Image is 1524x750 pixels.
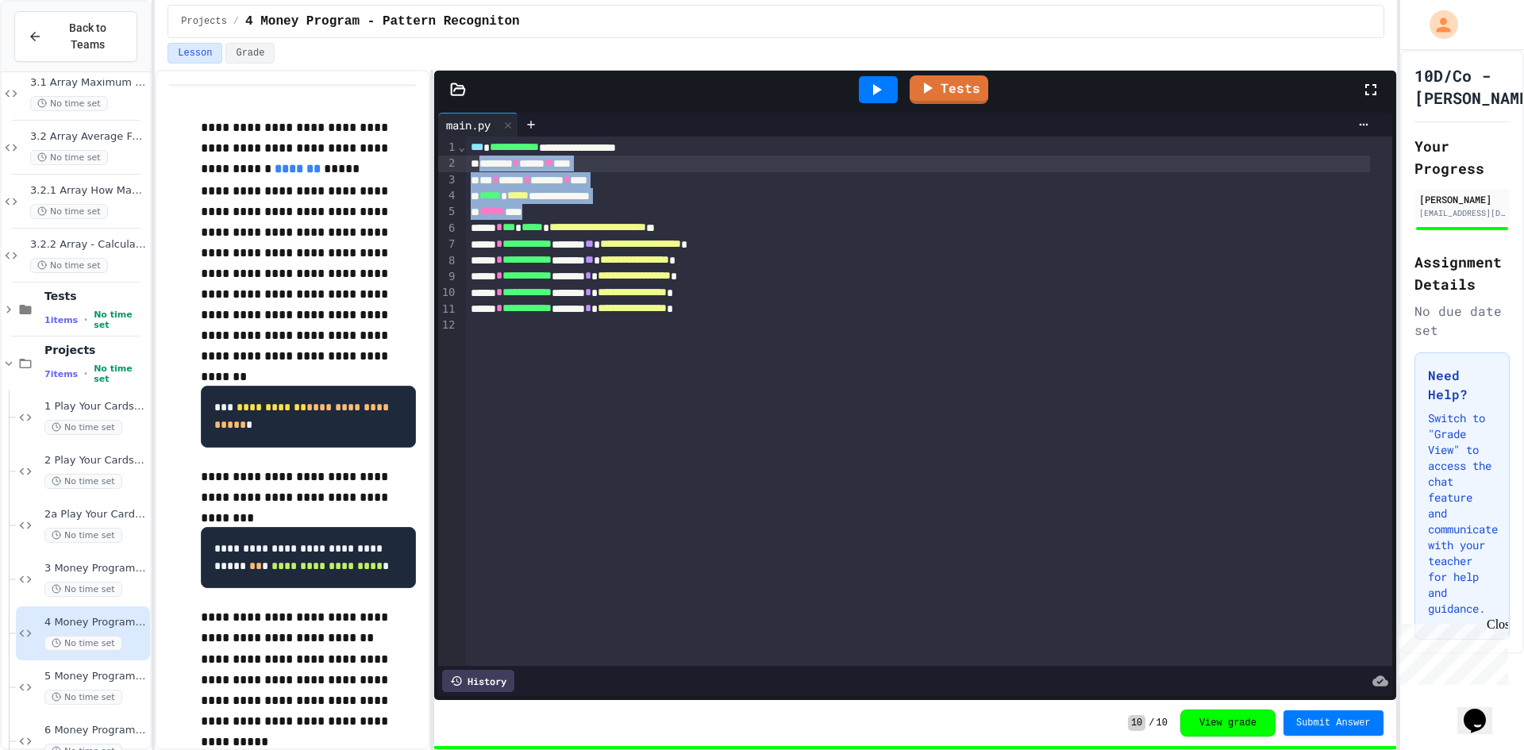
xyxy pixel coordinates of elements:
span: Submit Answer [1296,717,1371,729]
span: No time set [44,636,122,651]
div: [PERSON_NAME] [1419,192,1505,206]
span: Projects [44,343,147,357]
a: Tests [910,75,988,104]
p: Switch to "Grade View" to access the chat feature and communicate with your teacher for help and ... [1428,410,1496,617]
span: 6 Money Program - Wallet Extension [44,724,147,737]
div: 1 [438,140,458,156]
span: 3.2.1 Array How Many? Function [30,184,147,198]
div: main.py [438,113,518,137]
span: Projects [181,15,227,28]
iframe: chat widget [1457,687,1508,734]
h2: Assignment Details [1414,251,1510,295]
iframe: chat widget [1392,617,1508,685]
span: • [84,367,87,380]
span: / [1149,717,1154,729]
span: 4 Money Program - Pattern Recogniton [245,12,520,31]
button: Lesson [167,43,222,63]
span: No time set [94,363,147,384]
span: No time set [30,150,108,165]
div: main.py [438,117,498,133]
span: No time set [44,690,122,705]
span: No time set [44,582,122,597]
span: Back to Teams [52,20,124,53]
span: Fold line [457,140,465,153]
span: 10 [1128,715,1145,731]
span: 4 Money Program - Pattern Recogniton [44,616,147,629]
span: No time set [30,258,108,273]
button: Back to Teams [14,11,137,62]
span: No time set [30,204,108,219]
span: 10 [1156,717,1168,729]
div: 4 [438,188,458,204]
button: Grade [225,43,275,63]
span: / [233,15,239,28]
span: • [84,313,87,326]
span: No time set [44,474,122,489]
span: No time set [94,310,147,330]
span: 7 items [44,369,78,379]
div: History [442,670,514,692]
span: 3 Money Program - Basic Version [44,562,147,575]
span: No time set [44,528,122,543]
div: 10 [438,285,458,301]
span: 3.1 Array Maximum Function [30,76,147,90]
span: 2a Play Your Cards Right - PyGame [44,508,147,521]
button: View grade [1180,710,1276,737]
span: No time set [30,96,108,111]
div: 2 [438,156,458,171]
div: No due date set [1414,302,1510,340]
div: [EMAIL_ADDRESS][DOMAIN_NAME] [1419,207,1505,219]
span: No time set [44,420,122,435]
h3: Need Help? [1428,366,1496,404]
div: 9 [438,269,458,285]
div: Chat with us now!Close [6,6,110,101]
span: 2 Play Your Cards Right - Improved [44,454,147,467]
div: My Account [1413,6,1462,43]
div: 3 [438,172,458,188]
span: 3.2 Array Average Function [30,130,147,144]
span: 1 Play Your Cards Right - Basic Version [44,400,147,413]
div: 12 [438,317,458,333]
span: 1 items [44,315,78,325]
button: Submit Answer [1283,710,1384,736]
div: 6 [438,221,458,237]
div: 11 [438,302,458,317]
div: 8 [438,253,458,269]
span: Tests [44,289,147,303]
div: 5 [438,204,458,220]
span: 3.2.2 Array - Calculate MODE Function [30,238,147,252]
div: 7 [438,237,458,252]
h2: Your Progress [1414,135,1510,179]
span: 5 Money Program - Notes and Coins [44,670,147,683]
